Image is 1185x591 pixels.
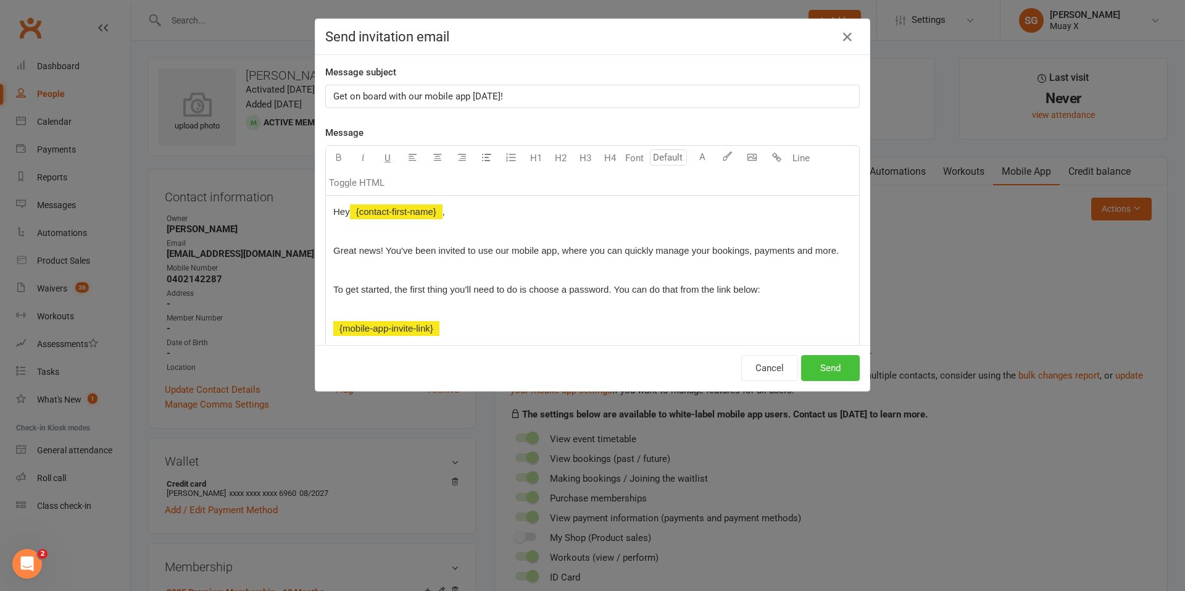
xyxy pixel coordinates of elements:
[333,91,503,102] span: Get on board with our mobile app [DATE]!
[690,146,715,170] button: A
[597,146,622,170] button: H4
[801,355,860,381] button: Send
[333,245,839,256] span: Great news! You've been invited to use our mobile app, where you can quickly manage your bookings...
[385,153,391,164] span: U
[325,29,860,44] h4: Send invitation email
[838,27,857,47] button: Close
[12,549,42,579] iframe: Intercom live chat
[333,206,350,217] span: Hey
[622,146,647,170] button: Font
[573,146,597,170] button: H3
[326,170,388,195] button: Toggle HTML
[650,149,687,166] input: Default
[375,146,400,170] button: U
[333,284,760,295] span: To get started, the first thing you'll need to do is choose a password. You can do that from the ...
[38,549,48,559] span: 2
[325,65,396,80] label: Message subject
[523,146,548,170] button: H1
[443,206,445,217] span: ,
[325,125,364,140] label: Message
[548,146,573,170] button: H2
[741,355,798,381] button: Cancel
[789,146,813,170] button: Line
